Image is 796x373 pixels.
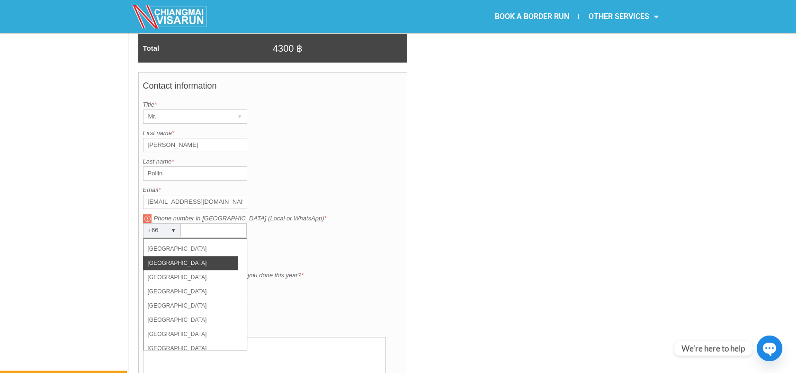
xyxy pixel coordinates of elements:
[398,6,668,27] nav: Menu
[143,271,403,280] label: How many border runs (by land) have you done this year?
[143,242,403,252] label: Nationality
[143,214,403,223] label: Phone number in [GEOGRAPHIC_DATA] (Local or WhatsApp)
[579,6,668,27] a: OTHER SERVICES
[143,128,403,138] label: First name
[233,110,247,123] div: ▾
[143,341,238,355] li: [GEOGRAPHIC_DATA]
[143,299,403,309] label: Pick me up at:
[143,284,238,299] li: [GEOGRAPHIC_DATA]
[143,100,403,109] label: Title
[273,34,407,63] td: 4300 ฿
[143,110,229,123] div: Mr.
[143,299,238,313] li: [GEOGRAPHIC_DATA]
[143,157,403,166] label: Last name
[143,242,238,256] li: [GEOGRAPHIC_DATA]
[485,6,578,27] a: BOOK A BORDER RUN
[143,313,238,327] li: [GEOGRAPHIC_DATA]
[143,270,238,284] li: [GEOGRAPHIC_DATA]
[143,327,238,341] li: [GEOGRAPHIC_DATA]
[138,34,273,63] td: Total
[143,185,403,195] label: Email
[143,328,403,337] label: Additional request if any
[143,224,162,237] div: +66
[167,224,180,237] div: ▾
[143,76,403,100] h4: Contact information
[143,256,238,270] li: [GEOGRAPHIC_DATA]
